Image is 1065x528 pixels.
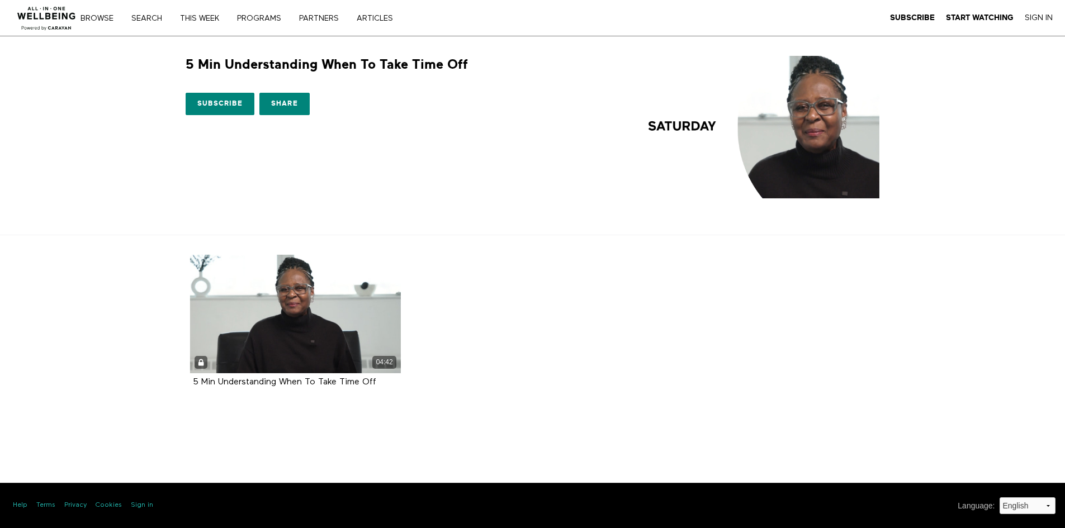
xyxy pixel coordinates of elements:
a: PROGRAMS [233,15,293,22]
a: Cookies [96,501,122,510]
a: Terms [36,501,55,510]
img: 5 Min Understanding When To Take Time Off [626,56,879,198]
label: Language : [958,500,995,512]
a: Subscribe [890,13,935,23]
div: 04:42 [372,356,396,369]
a: Search [127,15,174,22]
h1: 5 Min Understanding When To Take Time Off [186,56,468,73]
a: Sign In [1025,13,1053,23]
a: Start Watching [946,13,1014,23]
a: Share [259,93,310,115]
a: Help [13,501,27,510]
strong: 5 Min Understanding When To Take Time Off [193,378,376,387]
a: THIS WEEK [176,15,231,22]
strong: Subscribe [890,13,935,22]
strong: Start Watching [946,13,1014,22]
a: ARTICLES [353,15,405,22]
a: PARTNERS [295,15,351,22]
a: 5 Min Understanding When To Take Time Off [193,378,376,386]
a: Privacy [64,501,87,510]
a: 5 Min Understanding When To Take Time Off 04:42 [190,255,401,373]
a: Sign in [131,501,153,510]
a: Browse [77,15,125,22]
nav: Primary [88,12,416,23]
a: Subscribe [186,93,254,115]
